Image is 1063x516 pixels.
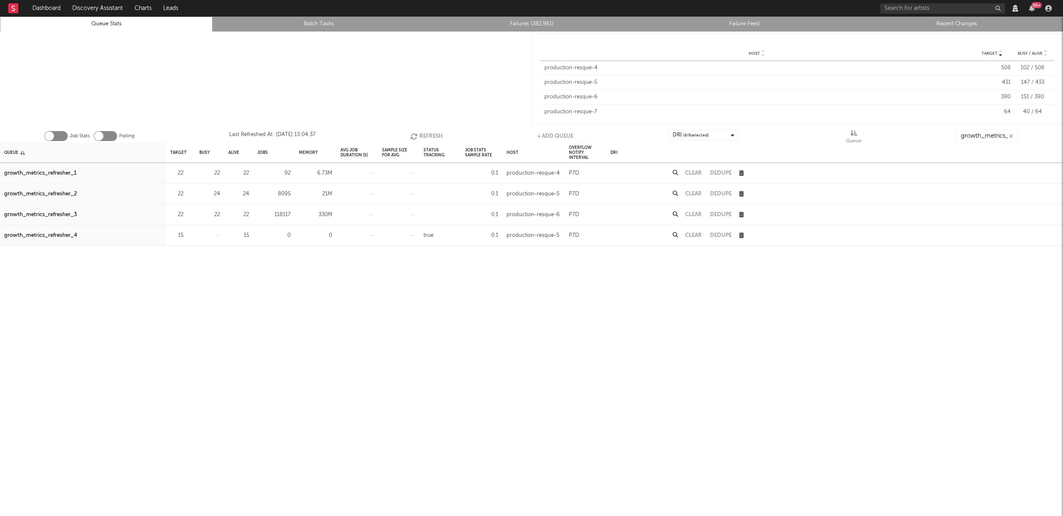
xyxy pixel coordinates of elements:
div: 22 [170,210,184,220]
div: production-resque-5 [507,231,559,241]
div: 22 [199,168,220,178]
div: Queue [4,144,25,161]
button: + Add Queue [537,130,573,142]
span: Busy / Alive [1018,51,1043,56]
div: production-resque-5 [544,78,969,87]
div: 390 [973,93,1011,101]
button: Dedupe [710,170,732,176]
div: 147 / 433 [1015,78,1050,87]
div: 508 [973,64,1011,72]
div: DRI [673,130,709,140]
div: production-resque-7 [544,108,969,116]
div: Avg Job Duration (s) [340,144,374,161]
div: 21M [299,189,332,199]
button: Dedupe [710,212,732,217]
input: Search... [956,130,1019,142]
button: Refresh [410,130,443,142]
div: production-resque-4 [507,168,560,178]
a: growth_metrics_refresher_4 [4,231,77,241]
div: production-resque-6 [544,93,969,101]
div: 24 [199,189,220,199]
div: Status Tracking [424,144,457,161]
div: Queue [846,136,862,146]
div: 99 + [1031,2,1042,8]
a: Batch Tasks [217,19,421,29]
div: 92 [257,168,291,178]
div: P7D [569,210,579,220]
button: Clear [685,170,702,176]
div: Last Refreshed At: [DATE] 13:04:37 [229,130,316,142]
button: Dedupe [710,233,732,238]
label: Job Stats [70,131,90,141]
div: 22 [170,168,184,178]
div: 0.1 [465,231,498,241]
div: production-resque-5 [507,189,559,199]
button: Clear [685,233,702,238]
button: 99+ [1029,5,1035,12]
div: 15 [228,231,249,241]
a: Failure Feed [642,19,846,29]
input: Search for artists [880,3,1005,14]
div: Memory [299,144,318,161]
a: growth_metrics_refresher_3 [4,210,77,220]
div: P7D [569,189,579,199]
div: 102 / 508 [1015,64,1050,72]
div: 15 [170,231,184,241]
span: Host [749,51,760,56]
div: 22 [228,210,249,220]
div: 6.73M [299,168,332,178]
div: P7D [569,168,579,178]
div: 40 / 64 [1015,108,1050,116]
div: 330M [299,210,332,220]
a: growth_metrics_refresher_2 [4,189,77,199]
a: Queue Stats [5,19,208,29]
div: Queue [846,130,862,146]
div: 0 [257,231,291,241]
div: 8095 [257,189,291,199]
div: P7D [569,231,579,241]
button: Dedupe [710,191,732,197]
span: ( 8 / 8 selected) [683,130,709,140]
div: Host [507,144,518,161]
div: 24 [228,189,249,199]
div: 0 [299,231,332,241]
div: 64 [973,108,1011,116]
div: 431 [973,78,1011,87]
div: 22 [199,210,220,220]
div: Job Stats Sample Rate [465,144,498,161]
div: 118117 [257,210,291,220]
div: DRI [610,144,617,161]
a: growth_metrics_refresher_1 [4,168,76,178]
a: Failures (382,961) [430,19,633,29]
label: Polling [119,131,135,141]
div: 0.1 [465,168,498,178]
div: 22 [228,168,249,178]
span: Target [982,51,997,56]
button: Clear [685,212,702,217]
div: Busy [199,144,210,161]
div: true [424,231,434,241]
div: Target [170,144,186,161]
div: Sample Size For Avg [382,144,415,161]
div: production-resque-6 [507,210,560,220]
a: Recent Changes [855,19,1058,29]
div: 0.1 [465,210,498,220]
div: Alive [228,144,239,161]
div: 151 / 390 [1015,93,1050,101]
div: 0.1 [465,189,498,199]
div: 22 [170,189,184,199]
button: Clear [685,191,702,197]
div: Overflow Notify Interval [569,144,602,161]
div: Jobs [257,144,268,161]
div: production-resque-4 [544,64,969,72]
